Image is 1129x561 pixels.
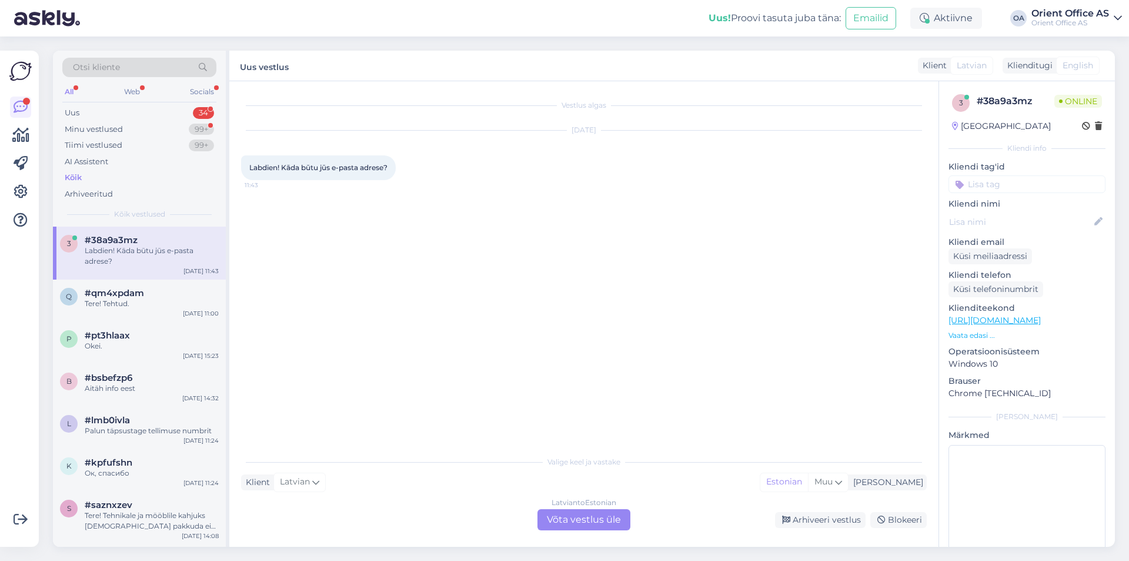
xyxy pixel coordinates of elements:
[910,8,982,29] div: Aktiivne
[67,419,71,428] span: l
[948,429,1105,442] p: Märkmed
[85,510,219,532] div: Tere! Tehnikale ja mööblile kahjuks [DEMOGRAPHIC_DATA] pakkuda ei saa.
[66,377,72,386] span: b
[183,309,219,318] div: [DATE] 11:00
[957,59,987,72] span: Latvian
[183,351,219,360] div: [DATE] 15:23
[241,476,270,489] div: Klient
[85,330,130,341] span: #pt3hlaax
[67,239,71,248] span: 3
[849,476,923,489] div: [PERSON_NAME]
[66,292,72,301] span: q
[65,188,113,200] div: Arhiveeritud
[948,346,1105,358] p: Operatsioonisüsteem
[948,143,1105,154] div: Kliendi info
[85,468,219,479] div: Ок, спасибо
[948,358,1105,370] p: Windows 10
[552,497,616,508] div: Latvian to Estonian
[948,411,1105,422] div: [PERSON_NAME]
[1054,95,1102,108] span: Online
[948,198,1105,210] p: Kliendi nimi
[249,163,388,172] span: Labdien! Kāda būtu jūs e-pasta adrese?
[85,235,138,245] span: #38a9a3mz
[65,140,122,151] div: Tiimi vestlused
[709,12,731,24] b: Uus!
[188,84,216,99] div: Socials
[9,60,32,82] img: Askly Logo
[85,298,219,309] div: Tere! Tehtud.
[65,124,123,135] div: Minu vestlused
[1010,10,1027,26] div: OA
[1031,9,1122,28] a: Orient Office ASOrient Office AS
[814,476,833,487] span: Muu
[977,94,1054,108] div: # 38a9a3mz
[183,436,219,445] div: [DATE] 11:24
[66,334,72,343] span: p
[241,100,927,111] div: Vestlus algas
[948,315,1041,326] a: [URL][DOMAIN_NAME]
[85,373,132,383] span: #bsbefzp6
[183,479,219,487] div: [DATE] 11:24
[240,58,289,74] label: Uus vestlus
[948,236,1105,248] p: Kliendi email
[114,209,165,220] span: Kõik vestlused
[85,341,219,351] div: Okei.
[189,124,214,135] div: 99+
[918,59,947,72] div: Klient
[1003,59,1053,72] div: Klienditugi
[85,457,132,468] span: #kpfufshn
[62,84,76,99] div: All
[65,107,79,119] div: Uus
[949,215,1092,228] input: Lisa nimi
[709,11,841,25] div: Proovi tasuta juba täna:
[85,245,219,267] div: Labdien! Kāda būtu jūs e-pasta adrese?
[85,288,144,298] span: #qm4xpdam
[241,457,927,467] div: Valige keel ja vastake
[241,125,927,135] div: [DATE]
[775,512,866,528] div: Arhiveeri vestlus
[189,140,214,151] div: 99+
[85,500,132,510] span: #saznxzev
[948,161,1105,173] p: Kliendi tag'id
[948,281,1043,297] div: Küsi telefoninumbrit
[85,426,219,436] div: Palun täpsustage tellimuse numbrit
[870,512,927,528] div: Blokeeri
[1031,18,1109,28] div: Orient Office AS
[1031,9,1109,18] div: Orient Office AS
[948,375,1105,387] p: Brauser
[122,84,142,99] div: Web
[182,394,219,403] div: [DATE] 14:32
[537,509,630,530] div: Võta vestlus üle
[280,476,310,489] span: Latvian
[948,302,1105,314] p: Klienditeekond
[948,269,1105,281] p: Kliendi telefon
[1063,59,1093,72] span: English
[66,462,72,470] span: k
[959,98,963,107] span: 3
[245,181,289,190] span: 11:43
[760,473,808,491] div: Estonian
[182,532,219,540] div: [DATE] 14:08
[952,120,1051,132] div: [GEOGRAPHIC_DATA]
[948,387,1105,400] p: Chrome [TECHNICAL_ID]
[65,172,82,184] div: Kõik
[948,175,1105,193] input: Lisa tag
[183,267,219,275] div: [DATE] 11:43
[948,330,1105,341] p: Vaata edasi ...
[73,61,120,74] span: Otsi kliente
[948,248,1032,264] div: Küsi meiliaadressi
[85,415,130,426] span: #lmb0ivla
[65,156,108,168] div: AI Assistent
[846,7,896,29] button: Emailid
[67,504,71,513] span: s
[85,383,219,394] div: Aitäh info eest
[193,107,214,119] div: 34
